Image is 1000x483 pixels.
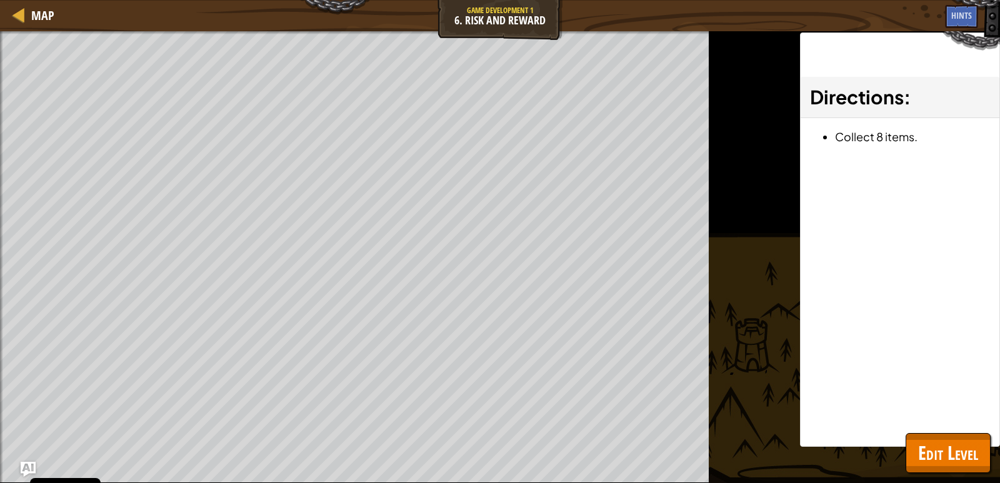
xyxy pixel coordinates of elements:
[951,9,972,21] span: Hints
[25,7,54,24] a: Map
[21,462,36,477] button: Ask AI
[31,7,54,24] span: Map
[918,440,978,466] span: Edit Level
[835,127,990,146] li: Collect 8 items.
[810,83,990,111] h3: :
[906,433,991,473] button: Edit Level
[810,85,904,109] span: Directions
